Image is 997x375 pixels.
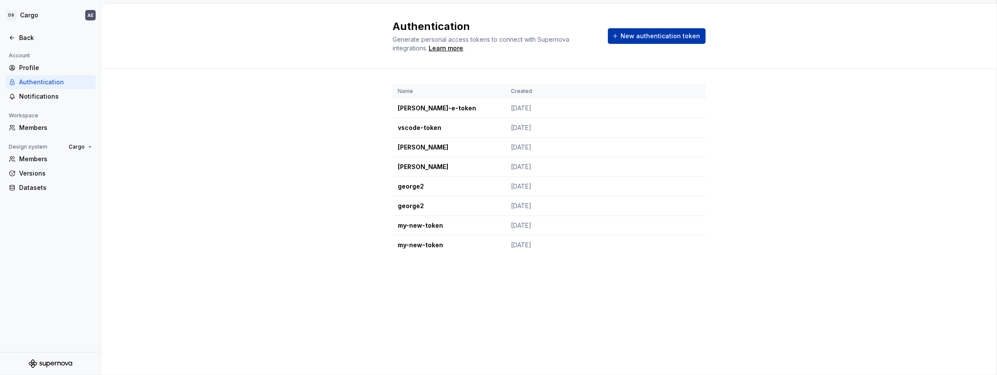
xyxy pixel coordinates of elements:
[19,92,92,101] div: Notifications
[5,166,96,180] a: Versions
[87,12,93,19] div: AE
[620,32,700,40] span: New authentication token
[5,152,96,166] a: Members
[5,75,96,89] a: Authentication
[393,118,506,138] td: vscode-token
[506,196,683,216] td: [DATE]
[29,359,72,368] svg: Supernova Logo
[6,10,17,20] div: DS
[5,90,96,103] a: Notifications
[19,169,92,178] div: Versions
[5,142,51,152] div: Design system
[19,183,92,192] div: Datasets
[506,138,683,157] td: [DATE]
[19,123,92,132] div: Members
[506,99,683,118] td: [DATE]
[393,216,506,236] td: my-new-token
[608,28,706,44] button: New authentication token
[393,84,506,99] th: Name
[69,143,85,150] span: Cargo
[393,157,506,177] td: [PERSON_NAME]
[393,99,506,118] td: [PERSON_NAME]-e-token
[393,236,506,255] td: my-new-token
[393,20,597,33] h2: Authentication
[393,196,506,216] td: george2
[506,84,683,99] th: Created
[19,63,92,72] div: Profile
[5,61,96,75] a: Profile
[506,236,683,255] td: [DATE]
[5,31,96,45] a: Back
[506,157,683,177] td: [DATE]
[5,110,42,121] div: Workspace
[5,121,96,135] a: Members
[19,33,92,42] div: Back
[427,45,464,52] span: .
[20,11,38,20] div: Cargo
[5,50,33,61] div: Account
[429,44,463,53] a: Learn more
[506,216,683,236] td: [DATE]
[506,118,683,138] td: [DATE]
[393,36,571,52] span: Generate personal access tokens to connect with Supernova integrations.
[506,177,683,196] td: [DATE]
[5,181,96,195] a: Datasets
[393,138,506,157] td: [PERSON_NAME]
[19,78,92,86] div: Authentication
[393,177,506,196] td: george2
[19,155,92,163] div: Members
[2,6,99,25] button: DSCargoAE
